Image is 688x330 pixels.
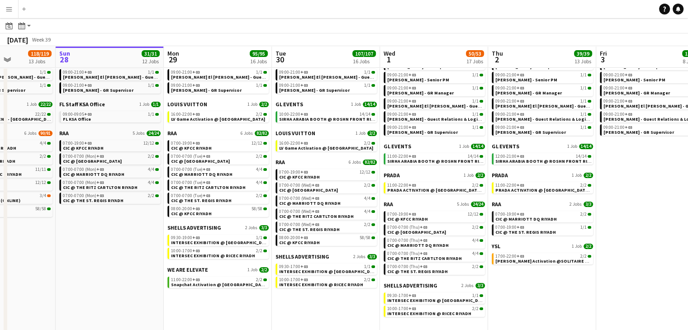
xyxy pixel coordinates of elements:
[279,196,319,201] span: 07:00-07:00 (Wed)
[256,83,262,88] span: 1/1
[171,140,267,151] a: 07:00-19:00+0312/12CIC @ KFCC RIYADH
[171,179,267,190] a: 07:00-07:00 (Tue)+034/4CIC @ THE RITZ CARTLTON RIYADH
[387,90,454,96] span: Giuseppe Fontani - GR Manager
[203,153,210,159] span: +03
[300,169,308,175] span: +03
[279,174,320,180] span: CIC @ KFCC RIYADH
[580,125,587,130] span: 1/1
[495,153,591,164] a: 12:00-21:00+0314/14SIRHA ARABIA BOOTH @ ROSHN FRONT RIYADH
[387,85,483,95] a: 09:00-21:00+031/1[PERSON_NAME] - GR Manager
[279,82,375,93] a: 09:00-21:00+031/1[PERSON_NAME] - GR Supervisor
[63,74,201,80] span: Serina El Kaissi - Guest Relations Manager
[279,145,373,151] span: LV Game Activation @ Kingdom Centre
[171,154,210,159] span: 07:00-07:00 (Tue)
[84,69,92,75] span: +03
[576,154,587,159] span: 14/14
[275,130,377,137] a: LOUIS VUITTON1 Job2/2
[275,159,377,165] a: RAA6 Jobs82/82
[171,158,230,164] span: CIC @ FOUR SEASONS HOTEL RIYADH
[259,102,269,107] span: 2/2
[279,111,375,122] a: 10:00-22:00+0314/14SIRHA ARABIA BOOTH @ ROSHN FRONT RIYADH
[300,82,308,88] span: +03
[63,70,92,75] span: 09:00-21:00
[387,116,508,122] span: Sevda Aliyeva - Guest Relations & Logistics Manager
[63,112,92,117] span: 09:00-09:05
[171,116,265,122] span: LV Game Activation @ Kingdom Centre
[625,85,632,91] span: +03
[492,201,501,207] span: RAA
[408,72,416,78] span: +03
[171,82,267,93] a: 09:00-21:00+031/1[PERSON_NAME] - GR Supervisor
[59,130,161,137] a: RAA5 Jobs24/24
[171,74,309,80] span: Serina El Kaissi - Guest Relations Manager
[203,193,210,198] span: +03
[356,131,365,136] span: 1 Job
[387,153,483,164] a: 11:00-22:00+0314/14SIRHA ARABIA BOOTH @ ROSHN FRONT RIYADH
[363,160,377,165] span: 82/82
[171,180,210,185] span: 07:00-07:00 (Tue)
[472,112,479,117] span: 1/1
[27,102,37,107] span: 1 Job
[171,193,267,203] a: 07:00-07:00 (Tue)+032/2CIC @ THE ST. REGIS RIYADH
[584,173,593,178] span: 2/2
[59,130,69,137] span: RAA
[387,129,458,135] span: Youssef Khiari - GR Supervisor
[139,102,149,107] span: 1 Job
[517,98,524,104] span: +03
[387,158,490,164] span: SIRHA ARABIA BOOTH @ ROSHN FRONT RIYADH
[279,195,375,206] a: 07:00-07:00 (Wed)+034/4CIC @ MARRIOTT DQ RIYADH
[384,201,485,282] div: RAA5 Jobs24/2407:00-19:00+0312/12CIC @ KFCC RIYADH07:00-07:00 (Thu)+032/2CIC @ [GEOGRAPHIC_DATA]0...
[192,82,200,88] span: +03
[148,167,154,172] span: 4/4
[468,154,479,159] span: 14/14
[517,153,524,159] span: +03
[133,131,145,136] span: 5 Jobs
[517,111,524,117] span: +03
[580,86,587,90] span: 1/1
[579,144,593,149] span: 14/14
[279,116,382,122] span: SIRHA ARABIA BOOTH @ ROSHN FRONT RIYADH
[603,77,665,83] span: Diana Fazlitdinova - Senior PM
[171,167,210,172] span: 07:00-07:00 (Tue)
[96,166,104,172] span: +03
[171,69,267,80] a: 09:00-21:00+031/1[PERSON_NAME] El [PERSON_NAME] - Guest Relations Manager
[84,111,92,117] span: +03
[63,141,92,146] span: 07:00-19:00
[360,112,370,117] span: 14/14
[457,202,469,207] span: 5 Jobs
[279,87,350,93] span: Youssef Khiari - GR Supervisor
[171,87,242,93] span: Youssef Khiari - GR Supervisor
[364,183,370,188] span: 2/2
[24,131,37,136] span: 6 Jobs
[63,82,159,93] a: 09:00-21:00+031/1[PERSON_NAME] - GR Supervisor
[59,101,161,108] a: FL Staff KSA Office1 Job1/1
[492,35,593,143] div: Elevated XP - Tural7 Jobs7/709:00-21:00+031/1[PERSON_NAME] - Project Lead09:00-21:00+031/1[PERSON...
[171,141,200,146] span: 07:00-19:00
[495,183,524,188] span: 11:00-22:00
[84,82,92,88] span: +03
[384,172,400,179] span: PRADA
[171,112,200,117] span: 16:00-22:00
[495,103,633,109] span: Serina El Kaissi - Guest Relations Manager
[247,102,257,107] span: 1 Job
[387,154,416,159] span: 11:00-22:00
[603,99,632,104] span: 09:00-21:00
[192,111,200,117] span: +03
[63,166,159,177] a: 07:00-07:00 (Mon)+034/4CIC @ MARRIOTT DQ RIYADH
[167,101,269,108] a: LOUIS VUITTON1 Job2/2
[387,99,416,104] span: 09:00-21:00
[256,112,262,117] span: 2/2
[384,143,485,150] a: GL EVENTS1 Job14/14
[384,143,411,150] span: GL EVENTS
[603,129,674,135] span: Youssef Khiari - GR Supervisor
[279,74,417,80] span: Serina El Kaissi - Guest Relations Manager
[492,201,593,207] a: RAA2 Jobs3/3
[279,112,308,117] span: 10:00-22:00
[279,140,375,151] a: 16:00-22:00+032/2LV Game Activation @ [GEOGRAPHIC_DATA]
[387,73,416,77] span: 09:00-21:00
[63,179,159,190] a: 07:00-07:00 (Mon)+034/4CIC @ THE RITZ CARTLTON RIYADH
[63,83,92,88] span: 09:00-21:00
[143,141,154,146] span: 12/12
[63,111,159,122] a: 09:00-09:05+031/1FL KSA Office
[171,184,246,190] span: CIC @ THE RITZ CARTLTON RIYADH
